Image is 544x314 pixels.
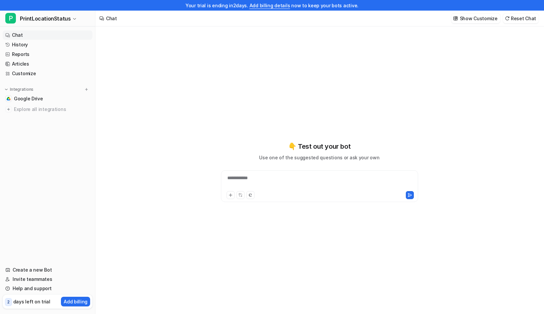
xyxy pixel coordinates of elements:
[3,30,92,40] a: Chat
[3,265,92,275] a: Create a new Bot
[3,284,92,293] a: Help and support
[249,3,290,8] a: Add billing details
[3,275,92,284] a: Invite teammates
[259,154,379,161] p: Use one of the suggested questions or ask your own
[13,298,50,305] p: days left on trial
[7,299,10,305] p: 2
[3,86,35,93] button: Integrations
[503,14,539,23] button: Reset Chat
[505,16,510,21] img: reset
[7,97,11,101] img: Google Drive
[453,16,458,21] img: customize
[10,87,33,92] p: Integrations
[288,141,351,151] p: 👇 Test out your bot
[5,106,12,113] img: explore all integrations
[3,69,92,78] a: Customize
[460,15,498,22] p: Show Customize
[3,50,92,59] a: Reports
[61,297,90,306] button: Add billing
[14,104,90,115] span: Explore all integrations
[5,13,16,24] span: P
[20,14,71,23] span: PrintLocationStatus
[3,94,92,103] a: Google DriveGoogle Drive
[451,14,500,23] button: Show Customize
[106,15,117,22] div: Chat
[64,298,87,305] p: Add billing
[84,87,89,92] img: menu_add.svg
[14,95,43,102] span: Google Drive
[4,87,9,92] img: expand menu
[3,59,92,69] a: Articles
[3,40,92,49] a: History
[3,105,92,114] a: Explore all integrations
